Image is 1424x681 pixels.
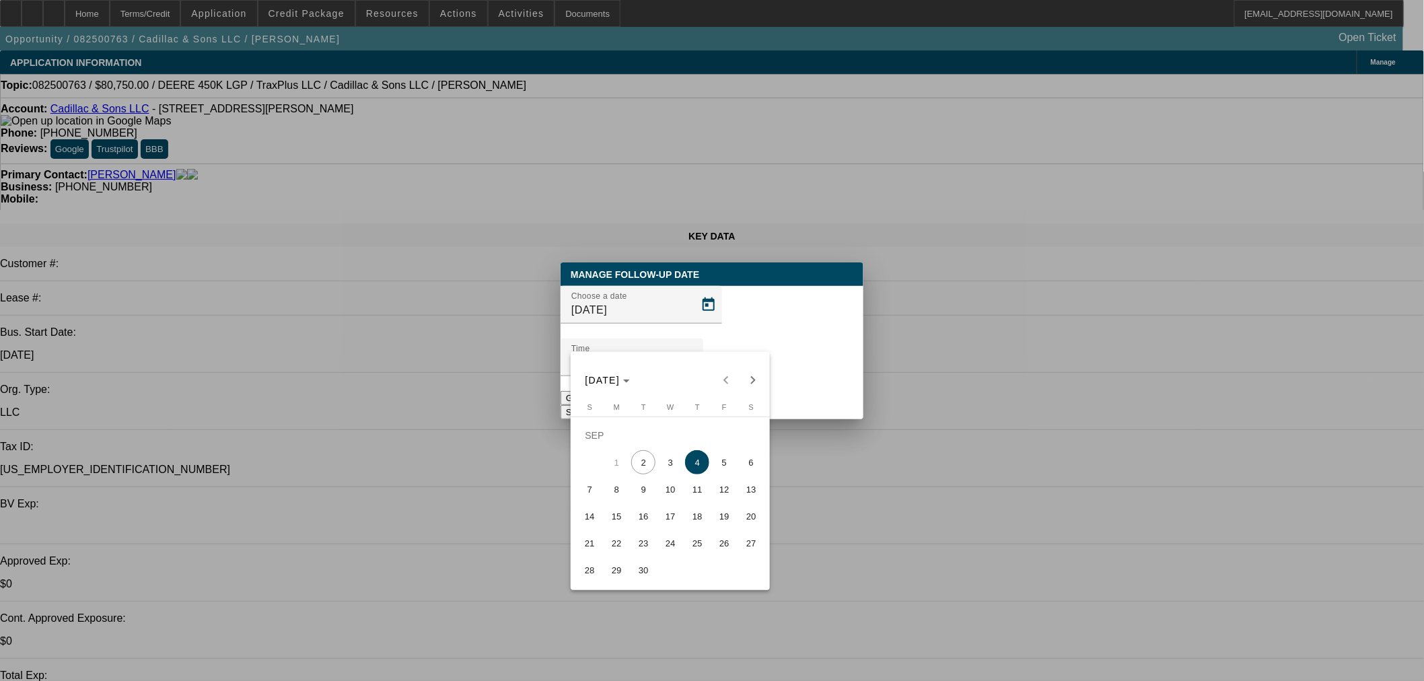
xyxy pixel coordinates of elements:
button: September 21, 2025 [576,530,603,557]
button: Next month [740,367,767,394]
span: 19 [712,504,736,528]
span: 22 [604,531,629,555]
span: 17 [658,504,682,528]
button: September 27, 2025 [738,530,764,557]
span: 28 [577,558,602,582]
button: September 18, 2025 [684,503,711,530]
span: 12 [712,477,736,501]
button: September 23, 2025 [630,530,657,557]
button: September 20, 2025 [738,503,764,530]
span: T [695,403,700,411]
span: 11 [685,477,709,501]
span: T [641,403,646,411]
button: September 19, 2025 [711,503,738,530]
span: M [614,403,620,411]
span: 20 [739,504,763,528]
button: Choose month and year [580,368,636,392]
span: 3 [658,450,682,474]
span: S [588,403,592,411]
button: September 3, 2025 [657,449,684,476]
button: September 24, 2025 [657,530,684,557]
button: September 15, 2025 [603,503,630,530]
span: 23 [631,531,655,555]
span: S [749,403,754,411]
button: September 10, 2025 [657,476,684,503]
span: 14 [577,504,602,528]
button: September 12, 2025 [711,476,738,503]
button: September 5, 2025 [711,449,738,476]
span: 30 [631,558,655,582]
button: September 29, 2025 [603,557,630,583]
span: 13 [739,477,763,501]
button: September 7, 2025 [576,476,603,503]
span: 10 [658,477,682,501]
button: September 22, 2025 [603,530,630,557]
button: September 1, 2025 [603,449,630,476]
span: 18 [685,504,709,528]
span: W [667,403,674,411]
button: September 4, 2025 [684,449,711,476]
span: 25 [685,531,709,555]
span: 7 [577,477,602,501]
span: [DATE] [585,375,620,386]
span: 16 [631,504,655,528]
span: 9 [631,477,655,501]
button: September 30, 2025 [630,557,657,583]
button: September 11, 2025 [684,476,711,503]
span: 29 [604,558,629,582]
td: SEP [576,422,764,449]
span: 8 [604,477,629,501]
span: F [722,403,727,411]
button: September 17, 2025 [657,503,684,530]
button: September 2, 2025 [630,449,657,476]
span: 27 [739,531,763,555]
span: 15 [604,504,629,528]
button: September 9, 2025 [630,476,657,503]
span: 26 [712,531,736,555]
button: September 13, 2025 [738,476,764,503]
button: September 16, 2025 [630,503,657,530]
button: September 25, 2025 [684,530,711,557]
button: September 14, 2025 [576,503,603,530]
span: 21 [577,531,602,555]
span: 6 [739,450,763,474]
span: 1 [604,450,629,474]
span: 5 [712,450,736,474]
span: 2 [631,450,655,474]
button: September 6, 2025 [738,449,764,476]
span: 4 [685,450,709,474]
button: September 26, 2025 [711,530,738,557]
button: September 28, 2025 [576,557,603,583]
span: 24 [658,531,682,555]
button: September 8, 2025 [603,476,630,503]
